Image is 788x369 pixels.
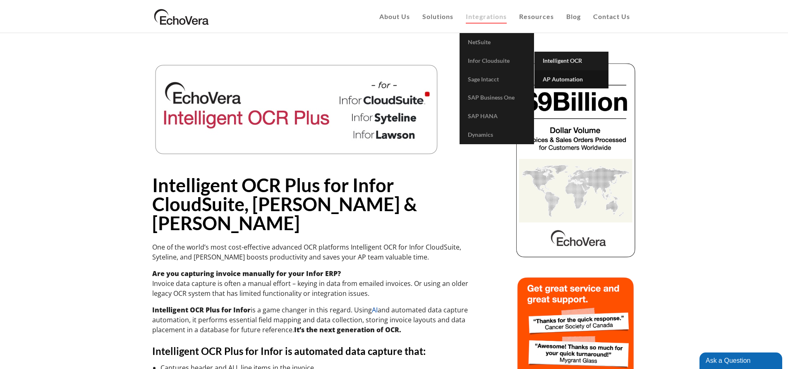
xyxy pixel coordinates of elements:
span: AP Automation [543,76,583,83]
span: Solutions [422,12,453,20]
span: Intelligent OCR [543,57,582,64]
strong: It’s the next generation of OCR. [294,325,401,334]
span: Infor Cloudsuite [468,57,510,64]
iframe: chat widget [699,351,784,369]
strong: Intelligent OCR Plus for Infor CloudSuite, [PERSON_NAME] & [PERSON_NAME] [152,174,417,234]
a: Intelligent OCR [534,52,608,70]
span: Dynamics [468,131,493,138]
span: SAP HANA [468,112,498,119]
span: Resources [519,12,554,20]
span: Integrations [466,12,507,20]
span: Contact Us [593,12,630,20]
a: Infor Cloudsuite [460,52,534,70]
span: About Us [379,12,410,20]
strong: Intelligent OCR Plus for Infor [152,305,251,314]
span: SAP Business One [468,94,515,101]
span: NetSuite [468,38,491,45]
span: Blog [566,12,581,20]
a: SAP HANA [460,107,534,126]
a: AP Automation [534,70,608,89]
img: echovera dollar volume [515,62,636,258]
h4: Intelligent OCR Plus for Infor is automated data capture that: [152,345,475,358]
img: Intelligent OCR for Infor CloudSuite Syteline Lawson [152,62,442,157]
p: is a game changer in this regard. Using and automated data capture automation, it performs essent... [152,305,475,335]
a: NetSuite [460,33,534,52]
a: AI [372,305,378,314]
strong: Are you capturing invoice manually for your Infor ERP? [152,269,341,278]
img: EchoVera [152,6,211,27]
p: One of the world’s most cost-effective advanced OCR platforms Intelligent OCR for Infor CloudSuit... [152,242,475,262]
p: Invoice data capture is often a manual effort – keying in data from emailed invoices. Or using an... [152,269,475,298]
span: Sage Intacct [468,76,499,83]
